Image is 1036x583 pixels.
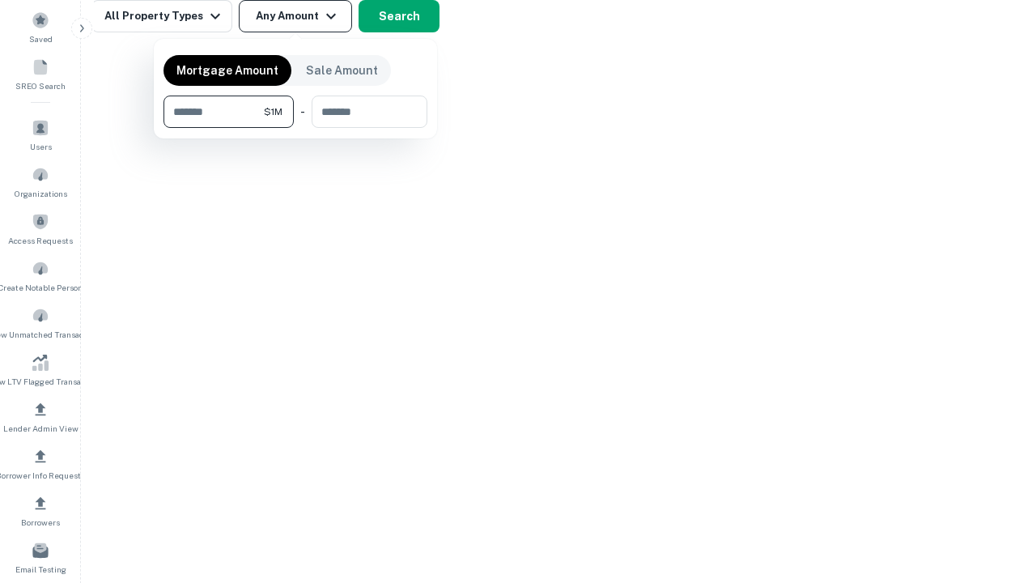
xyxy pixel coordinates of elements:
[955,453,1036,531] iframe: Chat Widget
[300,96,305,128] div: -
[176,62,278,79] p: Mortgage Amount
[264,104,282,119] span: $1M
[306,62,378,79] p: Sale Amount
